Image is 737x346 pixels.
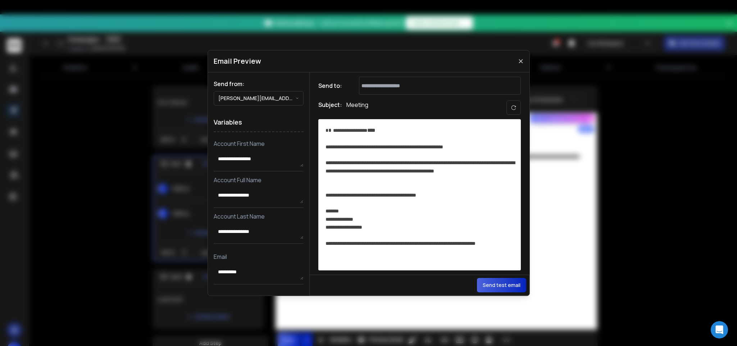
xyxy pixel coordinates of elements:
[711,321,728,338] div: Open Intercom Messenger
[214,252,304,261] p: Email
[214,139,304,148] p: Account First Name
[218,95,296,102] p: [PERSON_NAME][EMAIL_ADDRESS][PERSON_NAME][DOMAIN_NAME]
[214,80,304,88] h1: Send from:
[318,81,347,90] h1: Send to:
[214,56,261,66] h1: Email Preview
[214,212,304,221] p: Account Last Name
[214,113,304,132] h1: Variables
[346,100,368,115] p: Meeting
[477,278,526,292] button: Send test email
[214,176,304,184] p: Account Full Name
[318,100,342,115] h1: Subject:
